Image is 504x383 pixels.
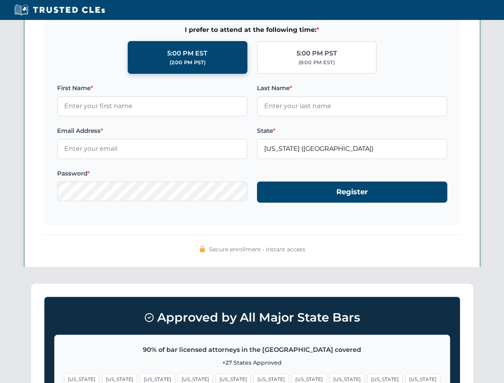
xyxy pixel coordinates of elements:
[64,358,440,367] p: +27 States Approved
[167,48,208,59] div: 5:00 PM EST
[57,96,247,116] input: Enter your first name
[257,83,447,93] label: Last Name
[170,59,206,67] div: (2:00 PM PST)
[298,59,335,67] div: (8:00 PM EST)
[209,245,305,254] span: Secure enrollment • Instant access
[57,139,247,159] input: Enter your email
[257,182,447,203] button: Register
[12,4,107,16] img: Trusted CLEs
[296,48,337,59] div: 5:00 PM PST
[54,307,450,328] h3: Approved by All Major State Bars
[257,139,447,159] input: Florida (FL)
[57,169,247,178] label: Password
[199,246,206,252] img: 🔒
[57,83,247,93] label: First Name
[257,126,447,136] label: State
[64,345,440,355] p: 90% of bar licensed attorneys in the [GEOGRAPHIC_DATA] covered
[57,126,247,136] label: Email Address
[57,25,447,35] span: I prefer to attend at the following time:
[257,96,447,116] input: Enter your last name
